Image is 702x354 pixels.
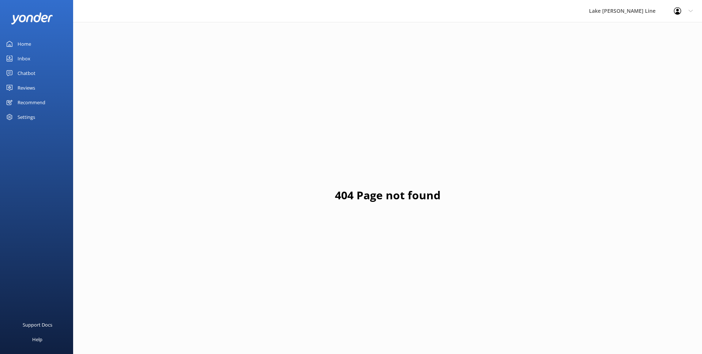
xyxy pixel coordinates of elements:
[18,37,31,51] div: Home
[18,66,35,80] div: Chatbot
[23,317,52,332] div: Support Docs
[11,12,53,25] img: yonder-white-logo.png
[32,332,42,347] div: Help
[18,51,30,66] div: Inbox
[335,187,441,204] h1: 404 Page not found
[18,110,35,124] div: Settings
[18,80,35,95] div: Reviews
[18,95,45,110] div: Recommend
